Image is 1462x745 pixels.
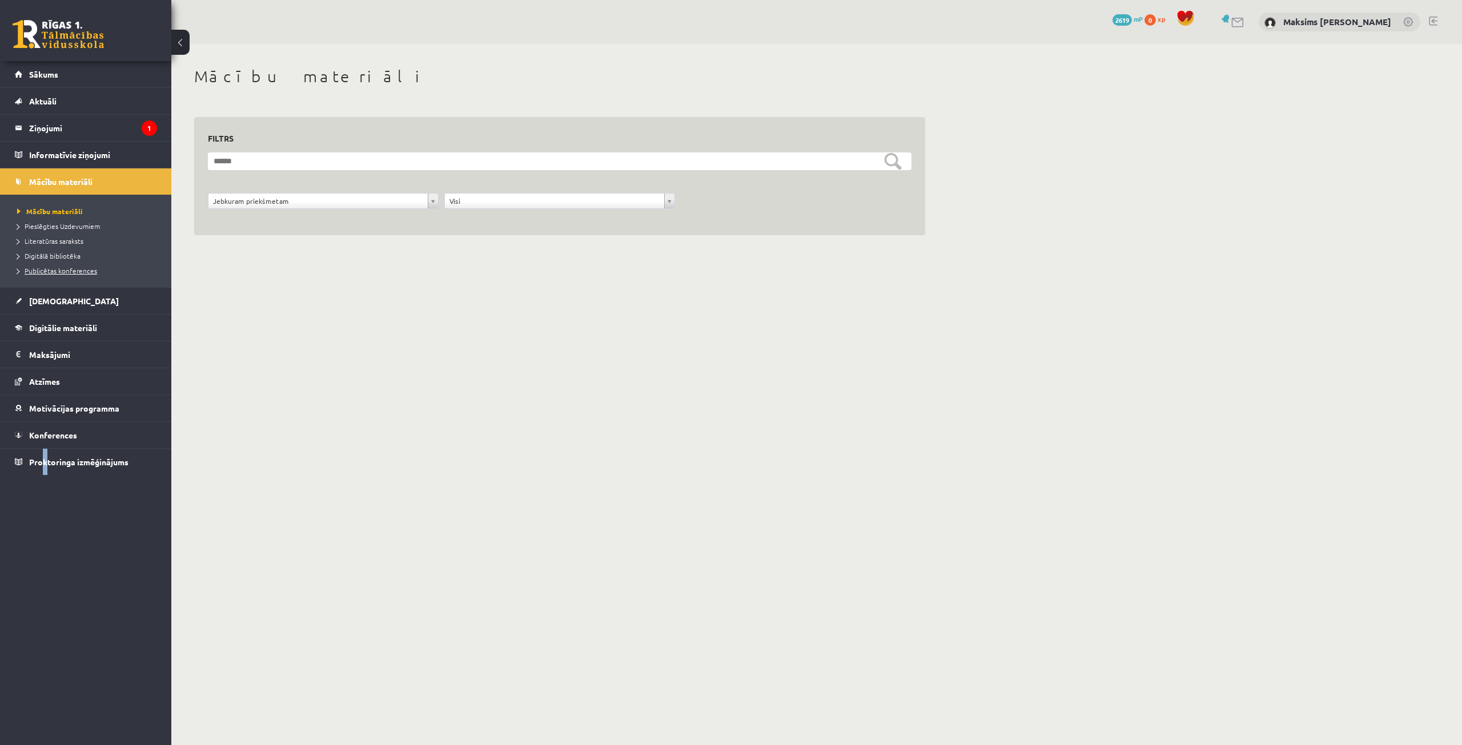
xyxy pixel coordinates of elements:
a: Digitālā bibliotēka [17,251,160,261]
span: Jebkuram priekšmetam [213,194,423,208]
a: Digitālie materiāli [15,315,157,341]
a: Rīgas 1. Tālmācības vidusskola [13,20,104,49]
span: Motivācijas programma [29,403,119,413]
span: Atzīmes [29,376,60,386]
span: Mācību materiāli [29,176,93,187]
span: xp [1158,14,1165,23]
a: Mācību materiāli [17,206,160,216]
a: Visi [445,194,674,208]
span: Mācību materiāli [17,207,83,216]
span: Digitālā bibliotēka [17,251,81,260]
a: Konferences [15,422,157,448]
a: Ziņojumi1 [15,115,157,141]
a: Mācību materiāli [15,168,157,195]
span: 0 [1144,14,1156,26]
a: 0 xp [1144,14,1171,23]
h3: Filtrs [208,131,898,146]
span: Digitālie materiāli [29,323,97,333]
legend: Ziņojumi [29,115,157,141]
h1: Mācību materiāli [194,67,925,86]
legend: Maksājumi [29,341,157,368]
a: 2619 mP [1112,14,1143,23]
a: Jebkuram priekšmetam [208,194,438,208]
a: Maksājumi [15,341,157,368]
a: Atzīmes [15,368,157,394]
span: Visi [449,194,660,208]
a: Informatīvie ziņojumi [15,142,157,168]
a: Publicētas konferences [17,265,160,276]
a: Sākums [15,61,157,87]
span: Pieslēgties Uzdevumiem [17,222,100,231]
span: Publicētas konferences [17,266,97,275]
a: Literatūras saraksts [17,236,160,246]
img: Maksims Mihails Blizņuks [1264,17,1276,29]
a: Pieslēgties Uzdevumiem [17,221,160,231]
span: 2619 [1112,14,1132,26]
span: Literatūras saraksts [17,236,83,245]
span: Sākums [29,69,58,79]
span: Aktuāli [29,96,57,106]
a: Aktuāli [15,88,157,114]
a: Motivācijas programma [15,395,157,421]
i: 1 [142,120,157,136]
a: [DEMOGRAPHIC_DATA] [15,288,157,314]
span: [DEMOGRAPHIC_DATA] [29,296,119,306]
span: Proktoringa izmēģinājums [29,457,128,467]
span: mP [1134,14,1143,23]
span: Konferences [29,430,77,440]
a: Maksims [PERSON_NAME] [1283,16,1391,27]
legend: Informatīvie ziņojumi [29,142,157,168]
a: Proktoringa izmēģinājums [15,449,157,475]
